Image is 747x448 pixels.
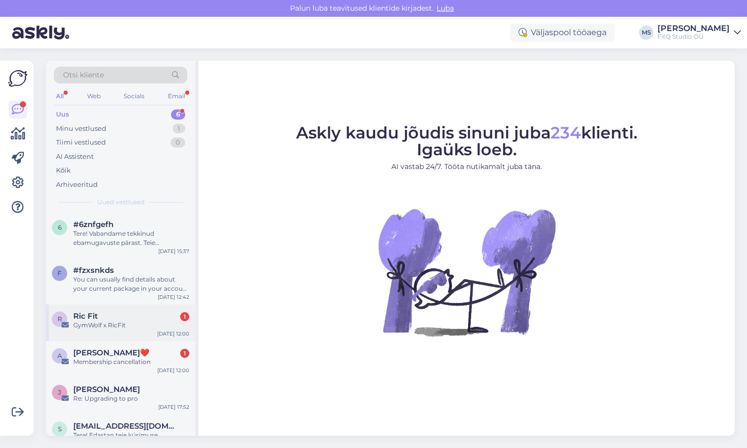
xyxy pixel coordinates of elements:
span: Jarmo Takkinen [73,385,140,394]
a: [PERSON_NAME]FitQ Studio OÜ [657,24,741,41]
div: [DATE] 12:00 [157,330,189,338]
div: All [54,90,66,103]
span: R [58,315,62,323]
div: [DATE] 15:37 [158,247,189,255]
span: A [58,352,62,359]
div: 6 [171,109,185,120]
div: Tiimi vestlused [56,137,106,148]
div: [PERSON_NAME] [657,24,730,33]
div: Uus [56,109,69,120]
span: s [58,425,62,433]
span: J [58,388,61,396]
div: 1 [173,124,185,134]
div: Membership cancellation [73,357,189,367]
span: #fzxsnkds [73,266,114,275]
div: 1 [180,349,189,358]
div: Socials [122,90,147,103]
span: Otsi kliente [63,70,104,80]
div: 1 [180,312,189,321]
div: AI Assistent [56,152,94,162]
span: sirje.pajuri@gmail.com [73,422,179,431]
div: Tere! Vabandame tekkinud ebamugavuste pärast. Teie sisselogimisprobleemi lahendamiseks edastan te... [73,229,189,247]
div: Re: Upgrading to pro [73,394,189,403]
div: You can usually find details about your current package in your account settings under 'Purchases... [73,275,189,293]
p: AI vastab 24/7. Tööta nutikamalt juba täna. [296,161,638,172]
span: 234 [551,123,581,143]
span: #6znfgefh [73,220,113,229]
div: Väljaspool tööaega [510,23,615,42]
span: Ric Fit [73,312,98,321]
div: [DATE] 17:52 [158,403,189,411]
div: [DATE] 12:00 [157,367,189,374]
img: Askly Logo [8,69,27,88]
div: [DATE] 12:42 [158,293,189,301]
span: 6 [58,223,62,231]
span: Askly kaudu jõudis sinuni juba klienti. Igaüks loeb. [296,123,638,159]
span: Uued vestlused [97,198,145,207]
div: Kõik [56,165,71,176]
div: Minu vestlused [56,124,106,134]
div: Email [166,90,187,103]
div: Arhiveeritud [56,180,98,190]
div: MS [639,25,653,40]
span: f [58,269,62,277]
span: Luba [434,4,457,13]
div: GymWolf x RicFit [73,321,189,330]
span: Alyssa Hardy❤️ [73,348,150,357]
div: FitQ Studio OÜ [657,33,730,41]
div: Web [85,90,103,103]
img: No Chat active [375,180,558,363]
div: 0 [170,137,185,148]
